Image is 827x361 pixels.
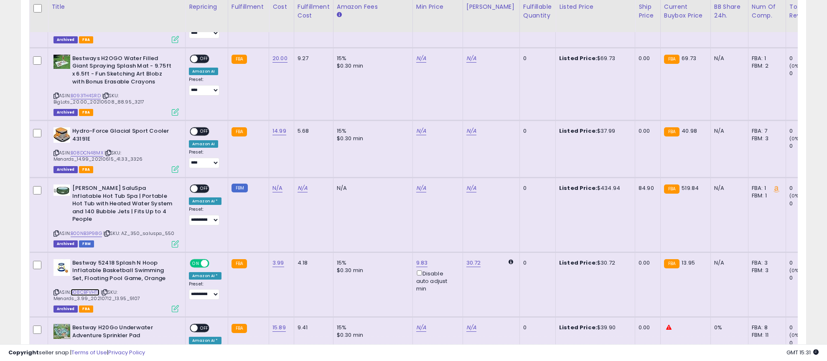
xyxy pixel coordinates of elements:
[639,324,654,331] div: 0.00
[639,184,654,192] div: 84.90
[559,259,597,267] b: Listed Price:
[232,55,247,64] small: FBA
[232,3,265,11] div: Fulfillment
[189,3,224,11] div: Repricing
[337,135,406,142] div: $0.30 min
[523,127,549,135] div: 0
[752,55,779,62] div: FBA: 1
[789,55,823,62] div: 0
[53,55,179,115] div: ASIN:
[53,289,140,301] span: | SKU: Menards_3.99_20210712_13.95_9107
[53,324,70,339] img: 61bWhuFmhdS._SL40_.jpg
[272,54,288,63] a: 20.00
[789,324,823,331] div: 0
[272,3,290,11] div: Cost
[752,324,779,331] div: FBA: 8
[639,127,654,135] div: 0.00
[789,3,820,20] div: Total Rev.
[752,127,779,135] div: FBA: 7
[714,3,745,20] div: BB Share 24h.
[298,3,330,20] div: Fulfillment Cost
[189,207,221,225] div: Preset:
[752,3,782,20] div: Num of Comp.
[523,324,549,331] div: 0
[789,70,823,77] div: 0
[559,324,629,331] div: $39.90
[53,305,78,313] span: Listings that have been deleted from Seller Central
[639,259,654,267] div: 0.00
[79,36,93,43] span: FBA
[639,55,654,62] div: 0.00
[416,259,428,267] a: 9.83
[272,259,284,267] a: 3.99
[523,3,552,20] div: Fulfillable Quantity
[682,259,695,267] span: 13.95
[53,92,145,105] span: | SKU: BigLots_20.00_20210608_88.95_3217
[466,54,476,63] a: N/A
[337,3,409,11] div: Amazon Fees
[272,127,286,135] a: 14.99
[71,149,103,157] a: B08DCN48MX
[714,127,742,135] div: N/A
[523,55,549,62] div: 0
[664,3,707,20] div: Current Buybox Price
[298,324,327,331] div: 9.41
[53,109,78,116] span: Listings that have been deleted from Seller Central
[337,259,406,267] div: 15%
[72,184,174,225] b: [PERSON_NAME] SaluSpa Inflatable Hot Tub Spa | Portable Hot Tub with Heated Water System and 140 ...
[789,142,823,150] div: 0
[752,267,779,274] div: FBM: 3
[789,184,823,192] div: 0
[189,197,221,205] div: Amazon AI *
[664,184,679,194] small: FBA
[789,192,801,199] small: (0%)
[789,63,801,69] small: (0%)
[682,127,697,135] span: 40.98
[337,127,406,135] div: 15%
[53,127,179,172] div: ASIN:
[79,166,93,173] span: FBA
[53,149,143,162] span: | SKU: Menards_14.99_20210615_41.33_3326
[189,68,218,75] div: Amazon AI
[53,36,78,43] span: Listings that have been deleted from Seller Central
[189,140,218,148] div: Amazon AI
[664,259,679,268] small: FBA
[559,184,629,192] div: $434.94
[189,272,221,280] div: Amazon AI *
[298,127,327,135] div: 5.68
[272,323,286,332] a: 15.89
[559,54,597,62] b: Listed Price:
[51,3,182,11] div: Title
[53,55,70,69] img: 611MA-iMBnS._SL40_.jpg
[714,259,742,267] div: N/A
[232,324,247,333] small: FBA
[72,127,174,145] b: Hydro-Force Glacial Sport Cooler 43191E
[466,259,481,267] a: 30.72
[53,259,70,276] img: 316DFASJtWL._SL40_.jpg
[53,166,78,173] span: Listings that have been deleted from Seller Central
[559,55,629,62] div: $69.73
[682,54,696,62] span: 69.73
[53,127,70,143] img: 518FLVM7KEL._SL40_.jpg
[79,109,93,116] span: FBA
[664,127,679,136] small: FBA
[559,127,629,135] div: $37.99
[789,259,823,267] div: 0
[416,323,426,332] a: N/A
[682,184,699,192] span: 519.84
[337,331,406,339] div: $0.30 min
[198,185,211,192] span: OFF
[337,267,406,274] div: $0.30 min
[559,323,597,331] b: Listed Price:
[71,92,101,99] a: B093TH4SRD
[416,3,459,11] div: Min Price
[523,259,549,267] div: 0
[714,55,742,62] div: N/A
[232,184,248,192] small: FBM
[789,332,801,338] small: (0%)
[752,135,779,142] div: FBM: 3
[466,184,476,192] a: N/A
[416,127,426,135] a: N/A
[189,281,221,300] div: Preset:
[714,184,742,192] div: N/A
